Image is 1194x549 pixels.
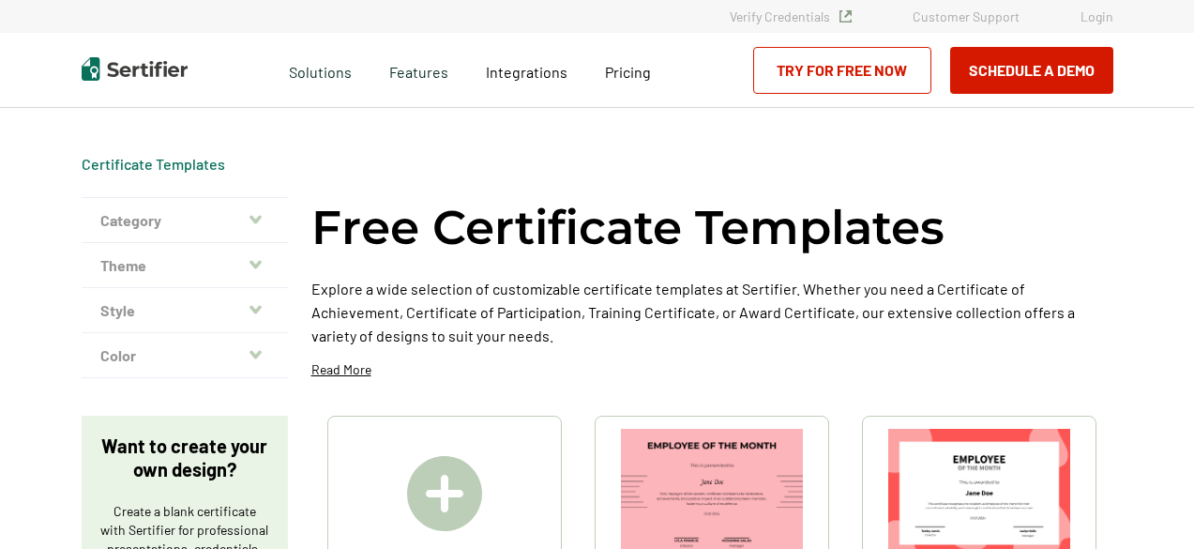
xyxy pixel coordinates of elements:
button: Color [82,333,288,378]
span: Pricing [605,63,651,81]
a: Certificate Templates [82,155,225,173]
a: Login [1081,8,1113,24]
img: Verified [839,10,852,23]
p: Want to create your own design? [100,435,269,481]
a: Customer Support [913,8,1020,24]
span: Solutions [289,58,352,82]
h1: Free Certificate Templates [311,197,945,258]
button: Theme [82,243,288,288]
p: Explore a wide selection of customizable certificate templates at Sertifier. Whether you need a C... [311,277,1113,347]
img: Create A Blank Certificate [407,456,482,531]
a: Integrations [486,58,567,82]
a: Verify Credentials [730,8,852,24]
button: Style [82,288,288,333]
a: Pricing [605,58,651,82]
span: Features [389,58,448,82]
p: Read More [311,360,371,379]
button: Category [82,198,288,243]
span: Certificate Templates [82,155,225,174]
a: Try for Free Now [753,47,931,94]
img: Sertifier | Digital Credentialing Platform [82,57,188,81]
div: Breadcrumb [82,155,225,174]
span: Integrations [486,63,567,81]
